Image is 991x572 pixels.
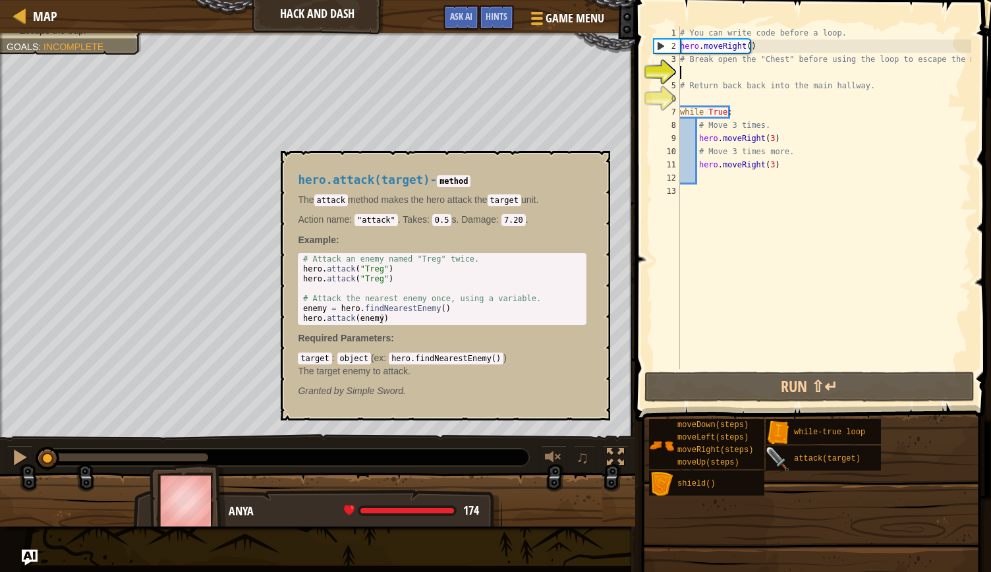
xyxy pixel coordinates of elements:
[602,445,629,472] button: Toggle fullscreen
[576,447,589,467] span: ♫
[403,214,427,225] span: Takes
[389,353,503,364] code: hero.findNearestEnemy()
[391,333,394,343] span: :
[298,353,331,364] code: target
[654,132,680,145] div: 9
[521,5,612,36] button: Game Menu
[150,464,226,537] img: thang_avatar_frame.png
[486,10,507,22] span: Hints
[374,353,384,363] span: ex
[463,502,479,519] span: 174
[298,364,586,378] p: The target enemy to attack.
[437,175,470,187] code: method
[654,185,680,198] div: 13
[677,433,749,442] span: moveLeft(steps)
[540,445,567,472] button: Adjust volume
[573,445,596,472] button: ♫
[337,353,371,364] code: object
[314,194,348,206] code: attack
[332,353,337,363] span: :
[33,7,57,25] span: Map
[401,214,459,225] span: s.
[654,53,680,66] div: 3
[654,105,680,119] div: 7
[654,92,680,105] div: 6
[501,214,526,226] code: 7.20
[298,214,324,225] span: Action
[794,428,865,437] span: while-true loop
[677,445,753,455] span: moveRight(steps)
[298,193,586,206] p: The method makes the hero attack the unit.
[450,10,472,22] span: Ask AI
[344,505,479,517] div: health: 174 / 174
[654,145,680,158] div: 10
[298,214,400,225] span: .
[546,10,604,27] span: Game Menu
[644,372,975,402] button: Run ⇧↵
[654,40,680,53] div: 2
[654,171,680,185] div: 12
[461,214,496,225] span: Damage
[677,479,716,488] span: shield()
[229,503,489,520] div: Anya
[654,26,680,40] div: 1
[649,433,674,458] img: portrait.png
[22,550,38,565] button: Ask AI
[677,458,739,467] span: moveUp(steps)
[7,445,33,472] button: Ctrl + P: Pause
[298,174,586,186] h4: -
[298,173,430,186] span: hero.attack(target)
[298,235,336,245] span: Example
[654,66,680,79] div: 4
[649,472,674,497] img: portrait.png
[383,353,389,363] span: :
[43,42,103,52] span: Incomplete
[794,454,861,463] span: attack(target)
[427,214,432,225] span: :
[766,447,791,472] img: portrait.png
[459,214,528,225] span: .
[7,42,38,52] span: Goals
[349,214,354,225] span: :
[38,42,43,52] span: :
[654,119,680,132] div: 8
[298,386,405,396] em: Simple Sword.
[443,5,479,30] button: Ask AI
[298,386,346,396] span: Granted by
[298,351,586,378] div: ( )
[766,420,791,445] img: portrait.png
[354,214,398,226] code: "attack"
[496,214,501,225] span: :
[488,194,521,206] code: target
[654,158,680,171] div: 11
[298,235,339,245] strong: :
[298,333,391,343] span: Required Parameters
[324,214,349,225] span: name
[654,79,680,92] div: 5
[432,214,452,226] code: 0.5
[677,420,749,430] span: moveDown(steps)
[26,7,57,25] a: Map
